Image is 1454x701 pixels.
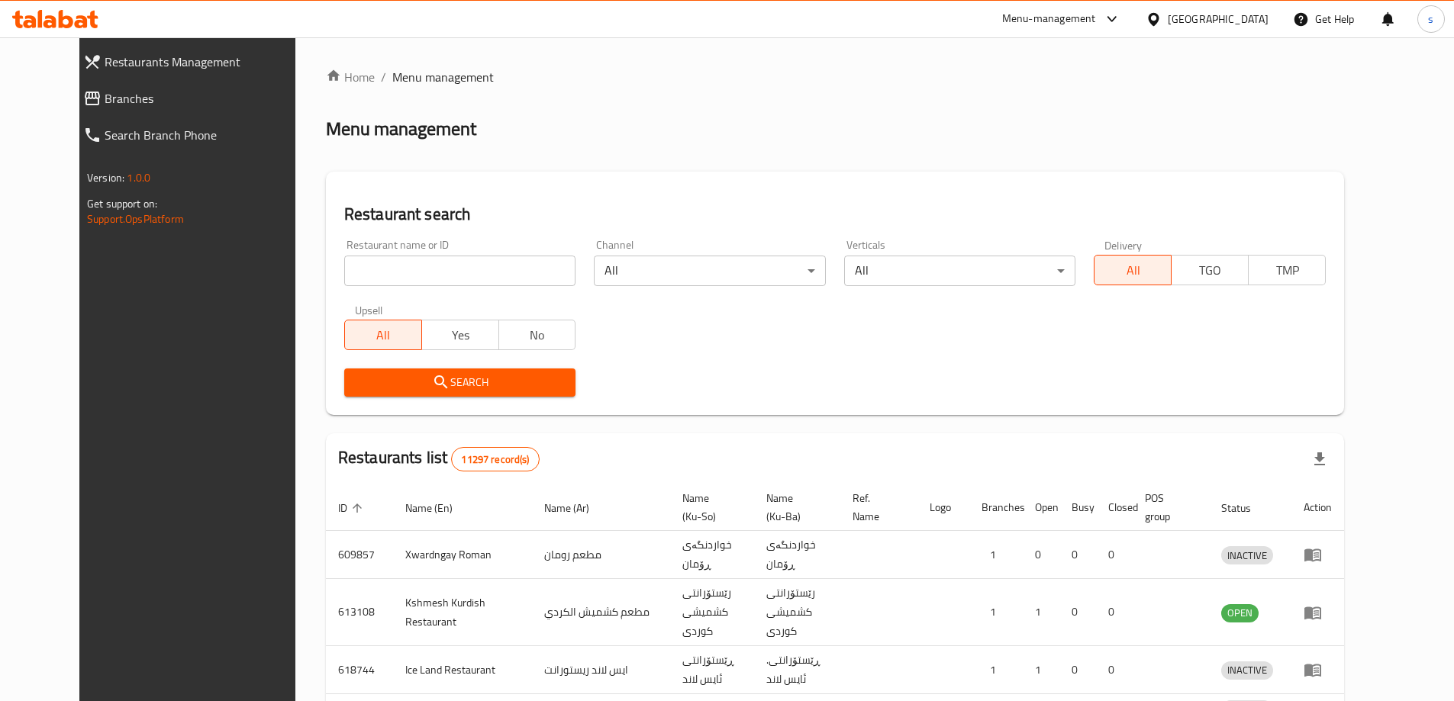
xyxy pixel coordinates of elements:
[532,579,670,646] td: مطعم كشميش الكردي
[392,68,494,86] span: Menu management
[393,579,532,646] td: Kshmesh Kurdish Restaurant
[969,579,1023,646] td: 1
[344,368,576,397] button: Search
[105,89,310,108] span: Branches
[405,499,472,517] span: Name (En)
[71,80,322,117] a: Branches
[338,446,540,471] h2: Restaurants list
[351,324,416,346] span: All
[505,324,570,346] span: No
[754,531,840,579] td: خواردنگەی ڕۆمان
[1023,531,1059,579] td: 0
[452,452,538,467] span: 11297 record(s)
[1023,646,1059,694] td: 1
[969,531,1023,579] td: 1
[1023,579,1059,646] td: 1
[670,646,754,694] td: ڕێستۆرانتی ئایس لاند
[87,194,157,214] span: Get support on:
[326,117,476,141] h2: Menu management
[1301,441,1338,478] div: Export file
[326,68,375,86] a: Home
[682,489,736,526] span: Name (Ku-So)
[532,531,670,579] td: مطعم رومان
[1428,11,1433,27] span: s
[105,53,310,71] span: Restaurants Management
[356,373,564,392] span: Search
[326,579,393,646] td: 613108
[355,304,383,315] label: Upsell
[1291,484,1344,531] th: Action
[1221,499,1271,517] span: Status
[594,256,826,286] div: All
[1101,259,1165,281] span: All
[326,646,393,694] td: 618744
[1023,484,1059,531] th: Open
[766,489,822,526] span: Name (Ku-Ba)
[1059,484,1096,531] th: Busy
[1304,545,1332,564] div: Menu
[844,256,1076,286] div: All
[344,320,422,350] button: All
[670,531,754,579] td: خواردنگەی ڕۆمان
[451,447,539,471] div: Total records count
[1104,240,1143,250] label: Delivery
[87,209,184,229] a: Support.OpsPlatform
[1221,661,1273,679] span: INACTIVE
[1096,579,1133,646] td: 0
[1221,547,1273,564] span: INACTIVE
[670,579,754,646] td: رێستۆرانتی کشمیشى كوردى
[1221,661,1273,680] div: INACTIVE
[498,320,576,350] button: No
[393,646,532,694] td: Ice Land Restaurant
[1059,531,1096,579] td: 0
[1096,646,1133,694] td: 0
[1221,604,1259,622] div: OPEN
[1221,604,1259,622] span: OPEN
[532,646,670,694] td: ايس لاند ريستورانت
[1096,531,1133,579] td: 0
[344,256,576,286] input: Search for restaurant name or ID..
[381,68,386,86] li: /
[1059,579,1096,646] td: 0
[1059,646,1096,694] td: 0
[326,68,1344,86] nav: breadcrumb
[1145,489,1191,526] span: POS group
[754,579,840,646] td: رێستۆرانتی کشمیشى كوردى
[1221,546,1273,564] div: INACTIVE
[754,646,840,694] td: .ڕێستۆرانتی ئایس لاند
[1255,259,1320,281] span: TMP
[853,489,900,526] span: Ref. Name
[917,484,969,531] th: Logo
[544,499,609,517] span: Name (Ar)
[344,203,1326,226] h2: Restaurant search
[1094,255,1172,285] button: All
[1248,255,1326,285] button: TMP
[71,43,322,80] a: Restaurants Management
[105,126,310,144] span: Search Branch Phone
[393,531,532,579] td: Xwardngay Roman
[428,324,493,346] span: Yes
[421,320,499,350] button: Yes
[969,484,1023,531] th: Branches
[1304,661,1332,679] div: Menu
[1171,255,1249,285] button: TGO
[338,499,367,517] span: ID
[71,117,322,153] a: Search Branch Phone
[127,168,150,188] span: 1.0.0
[969,646,1023,694] td: 1
[326,531,393,579] td: 609857
[1168,11,1269,27] div: [GEOGRAPHIC_DATA]
[1304,603,1332,622] div: Menu
[1178,259,1243,281] span: TGO
[87,168,124,188] span: Version:
[1002,10,1096,28] div: Menu-management
[1096,484,1133,531] th: Closed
